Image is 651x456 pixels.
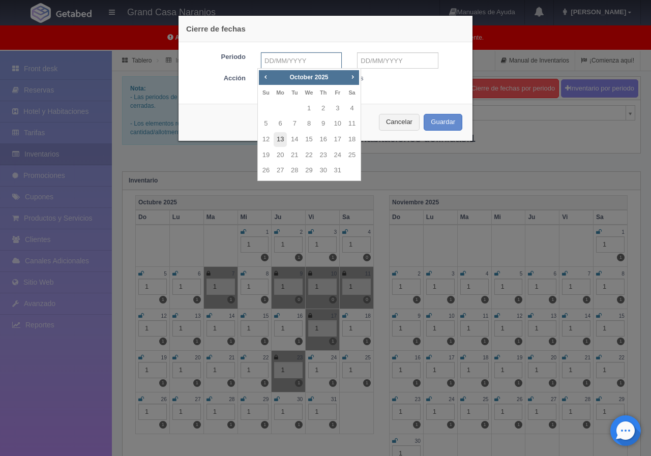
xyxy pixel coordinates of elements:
[345,116,359,131] a: 11
[274,116,287,131] a: 6
[320,89,327,96] span: Thursday
[181,52,253,62] label: Periodo
[259,148,273,163] a: 19
[274,132,287,147] a: 13
[259,132,273,147] a: 12
[345,101,359,116] a: 4
[317,101,330,116] a: 2
[348,73,357,81] span: Next
[291,89,298,96] span: Tuesday
[331,148,344,163] a: 24
[317,116,330,131] a: 9
[261,73,270,81] span: Prev
[288,116,301,131] a: 7
[347,71,359,82] a: Next
[259,116,273,131] a: 5
[357,52,438,69] input: DD/MM/YYYY
[317,148,330,163] a: 23
[302,132,315,147] a: 15
[288,148,301,163] a: 21
[288,163,301,178] a: 28
[302,148,315,163] a: 22
[302,163,315,178] a: 29
[331,163,344,178] a: 31
[379,114,420,131] button: Cancelar
[348,89,355,96] span: Saturday
[276,89,284,96] span: Monday
[274,163,287,178] a: 27
[288,132,301,147] a: 14
[289,74,313,81] span: October
[335,89,340,96] span: Friday
[262,89,270,96] span: Sunday
[331,101,344,116] a: 3
[345,148,359,163] a: 25
[305,89,313,96] span: Wednesday
[345,132,359,147] a: 18
[186,23,465,34] h4: Cierre de fechas
[317,132,330,147] a: 16
[261,52,342,69] input: DD/MM/YYYY
[315,74,329,81] span: 2025
[331,132,344,147] a: 17
[302,101,315,116] a: 1
[274,148,287,163] a: 20
[260,71,271,82] a: Prev
[424,114,462,131] button: Guardar
[302,116,315,131] a: 8
[331,116,344,131] a: 10
[181,74,253,83] label: Acción
[259,163,273,178] a: 26
[317,163,330,178] a: 30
